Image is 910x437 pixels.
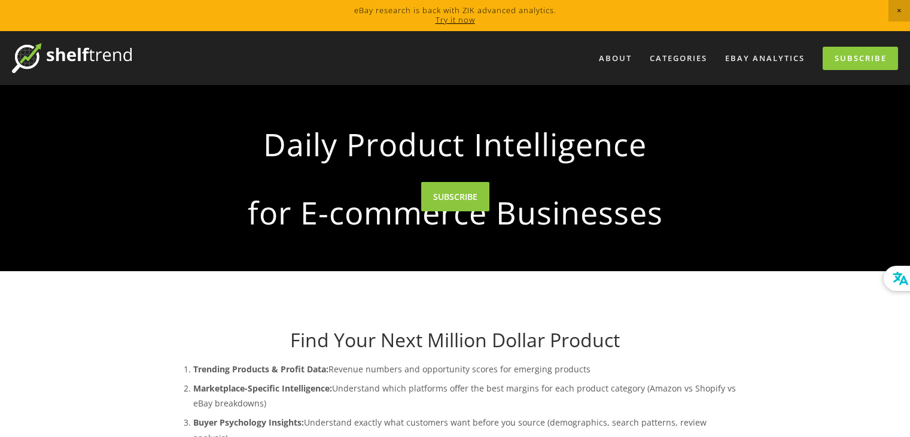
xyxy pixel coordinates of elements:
a: Try it now [436,14,475,25]
a: eBay Analytics [717,48,812,68]
div: Categories [642,48,715,68]
a: Subscribe [823,47,898,70]
strong: for E-commerce Businesses [188,184,722,241]
strong: Marketplace-Specific Intelligence: [193,383,332,394]
p: Understand which platforms offer the best margins for each product category (Amazon vs Shopify vs... [193,381,741,411]
h1: Find Your Next Million Dollar Product [169,329,741,351]
img: ShelfTrend [12,43,132,73]
a: SUBSCRIBE [421,182,489,211]
a: About [591,48,640,68]
p: Revenue numbers and opportunity scores for emerging products [193,362,741,377]
strong: Buyer Psychology Insights: [193,417,304,428]
strong: Daily Product Intelligence [188,116,722,172]
strong: Trending Products & Profit Data: [193,363,328,375]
